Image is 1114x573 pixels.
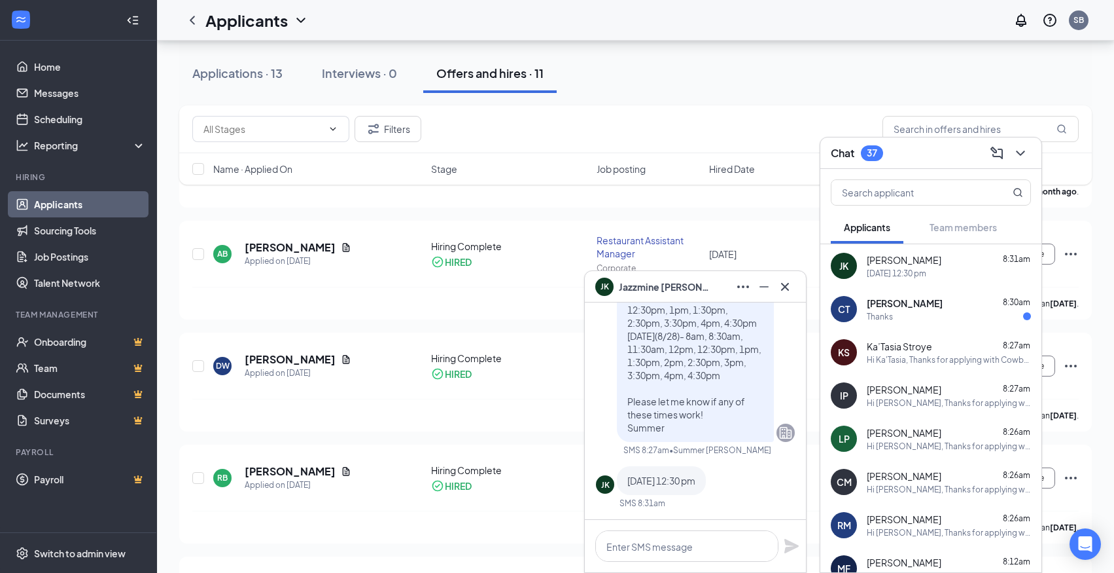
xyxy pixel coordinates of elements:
[34,355,146,381] a: TeamCrown
[867,147,877,158] div: 37
[1003,513,1030,523] span: 8:26am
[784,538,799,554] svg: Plane
[775,276,795,297] button: Cross
[733,276,754,297] button: Ellipses
[431,464,589,477] div: Hiring Complete
[867,441,1031,452] div: Hi [PERSON_NAME], Thanks for applying with Cowboy Chicken! We would like to move forward with a p...
[627,475,695,487] span: [DATE] 12:30 pm
[1003,384,1030,394] span: 8:27am
[867,426,941,439] span: [PERSON_NAME]
[245,367,351,380] div: Applied on [DATE]
[867,340,932,353] span: Ka’Tasia Stroye
[1003,427,1030,437] span: 8:26am
[597,263,702,274] div: Corporate
[597,234,702,260] div: Restaurant Assistant Manager
[34,466,146,492] a: PayrollCrown
[1003,557,1030,566] span: 8:12am
[34,244,146,270] a: Job Postings
[436,65,544,81] div: Offers and hires · 11
[431,352,589,365] div: Hiring Complete
[777,279,793,295] svg: Cross
[867,397,1031,409] div: Hi [PERSON_NAME], Thanks for applying with Cowboy Chicken! We would like to move forward with a p...
[431,162,457,176] span: Stage
[16,139,29,152] svg: Analysis
[601,479,610,490] div: JK
[867,527,1031,538] div: Hi [PERSON_NAME], Thanks for applying with Cowboy Chicken! We would like to move forward with a p...
[867,484,1031,495] div: Hi [PERSON_NAME], Thanks for applying with Cowboy Chicken! We would like to move forward with a p...
[839,259,848,272] div: JK
[1063,470,1079,486] svg: Ellipses
[1003,297,1030,307] span: 8:30am
[709,248,737,260] span: [DATE]
[431,479,444,492] svg: CheckmarkCircle
[867,297,943,310] span: [PERSON_NAME]
[34,106,146,132] a: Scheduling
[34,270,146,296] a: Talent Network
[1013,12,1029,28] svg: Notifications
[1070,528,1101,560] div: Open Intercom Messenger
[735,279,751,295] svg: Ellipses
[322,65,397,81] div: Interviews · 0
[669,445,771,456] span: • Summer [PERSON_NAME]
[366,121,381,137] svg: Filter
[619,498,665,509] div: SMS 8:31am
[1042,12,1058,28] svg: QuestionInfo
[34,329,146,355] a: OnboardingCrown
[709,162,755,176] span: Hired Date
[839,432,850,445] div: LP
[989,145,1005,161] svg: ComposeMessage
[14,13,27,26] svg: WorkstreamLogo
[16,547,29,560] svg: Settings
[445,479,472,492] div: HIRED
[1003,254,1030,264] span: 8:31am
[16,172,143,183] div: Hiring
[126,14,139,27] svg: Collapse
[1056,124,1067,134] svg: MagnifyingGlass
[431,367,444,380] svg: CheckmarkCircle
[837,519,851,532] div: RM
[34,217,146,244] a: Sourcing Tools
[355,116,421,142] button: Filter Filters
[1073,14,1084,26] div: SB
[445,255,472,268] div: HIRED
[1050,299,1077,308] b: [DATE]
[930,221,997,233] span: Team members
[445,367,472,380] div: HIRED
[831,146,854,160] h3: Chat
[293,12,309,28] svg: ChevronDown
[34,407,146,434] a: SurveysCrown
[754,276,775,297] button: Minimize
[217,248,228,259] div: AB
[341,242,351,253] svg: Document
[882,116,1079,142] input: Search in offers and hires
[844,221,890,233] span: Applicants
[838,346,850,359] div: KS
[867,556,941,569] span: [PERSON_NAME]
[245,479,351,492] div: Applied on [DATE]
[1013,145,1028,161] svg: ChevronDown
[840,389,848,402] div: IP
[245,240,336,255] h5: [PERSON_NAME]
[867,513,941,526] span: [PERSON_NAME]
[1050,411,1077,420] b: [DATE]
[831,180,986,205] input: Search applicant
[1010,143,1031,164] button: ChevronDown
[34,547,126,560] div: Switch to admin view
[341,466,351,477] svg: Document
[1003,341,1030,350] span: 8:27am
[341,354,351,365] svg: Document
[986,143,1007,164] button: ComposeMessage
[192,65,283,81] div: Applications · 13
[203,122,322,136] input: All Stages
[1003,470,1030,480] span: 8:26am
[838,303,850,316] div: CT
[1050,523,1077,532] b: [DATE]
[328,124,338,134] svg: ChevronDown
[778,425,793,441] svg: Company
[34,54,146,80] a: Home
[245,255,351,268] div: Applied on [DATE]
[597,162,646,176] span: Job posting
[184,12,200,28] a: ChevronLeft
[34,191,146,217] a: Applicants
